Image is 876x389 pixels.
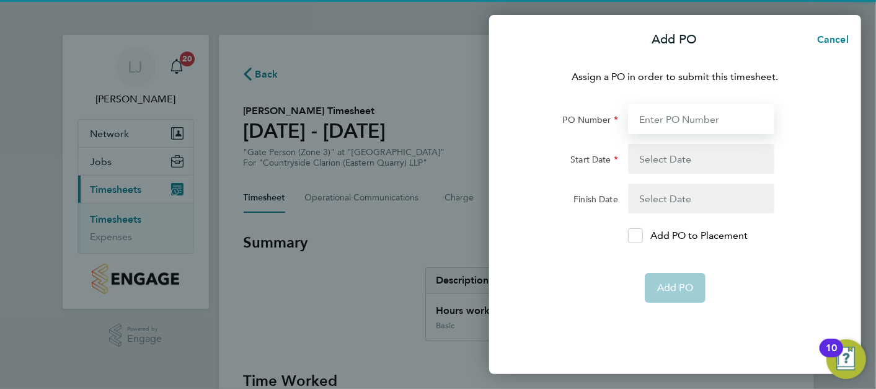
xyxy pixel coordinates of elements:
p: Add PO [652,31,697,48]
p: Assign a PO in order to submit this timesheet. [524,69,826,84]
button: Open Resource Center, 10 new notifications [826,339,866,379]
span: Cancel [813,34,849,45]
p: Add PO to Placement [650,228,748,243]
label: Start Date [570,154,618,169]
label: Finish Date [573,194,618,208]
div: 10 [826,348,837,364]
input: Enter PO Number [628,104,774,134]
button: Cancel [797,27,861,52]
label: PO Number [563,114,618,129]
